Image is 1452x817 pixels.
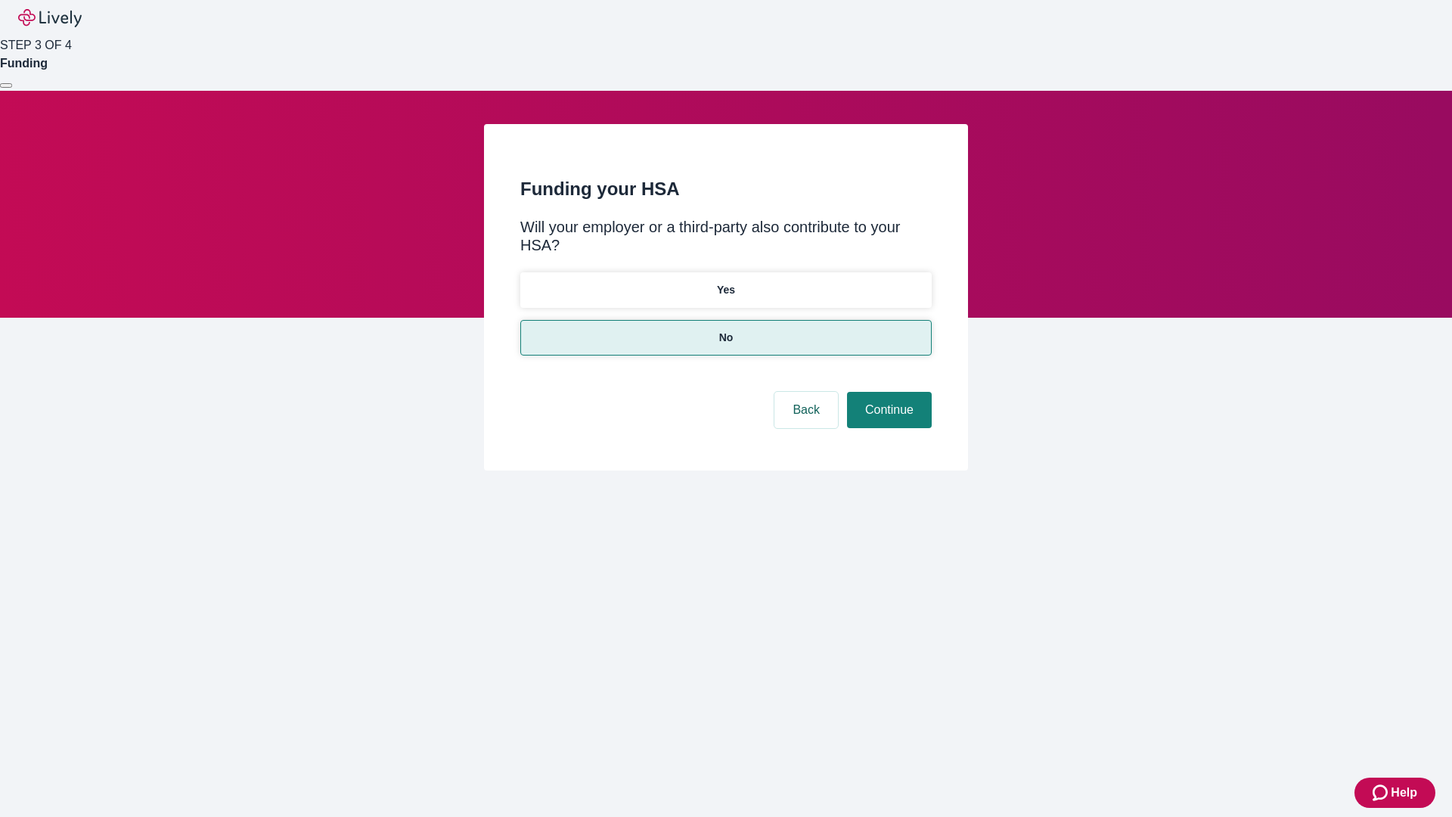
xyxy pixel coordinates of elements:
[719,330,734,346] p: No
[520,218,932,254] div: Will your employer or a third-party also contribute to your HSA?
[520,320,932,356] button: No
[717,282,735,298] p: Yes
[520,272,932,308] button: Yes
[1391,784,1417,802] span: Help
[18,9,82,27] img: Lively
[774,392,838,428] button: Back
[1354,778,1435,808] button: Zendesk support iconHelp
[520,176,932,203] h2: Funding your HSA
[1373,784,1391,802] svg: Zendesk support icon
[847,392,932,428] button: Continue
